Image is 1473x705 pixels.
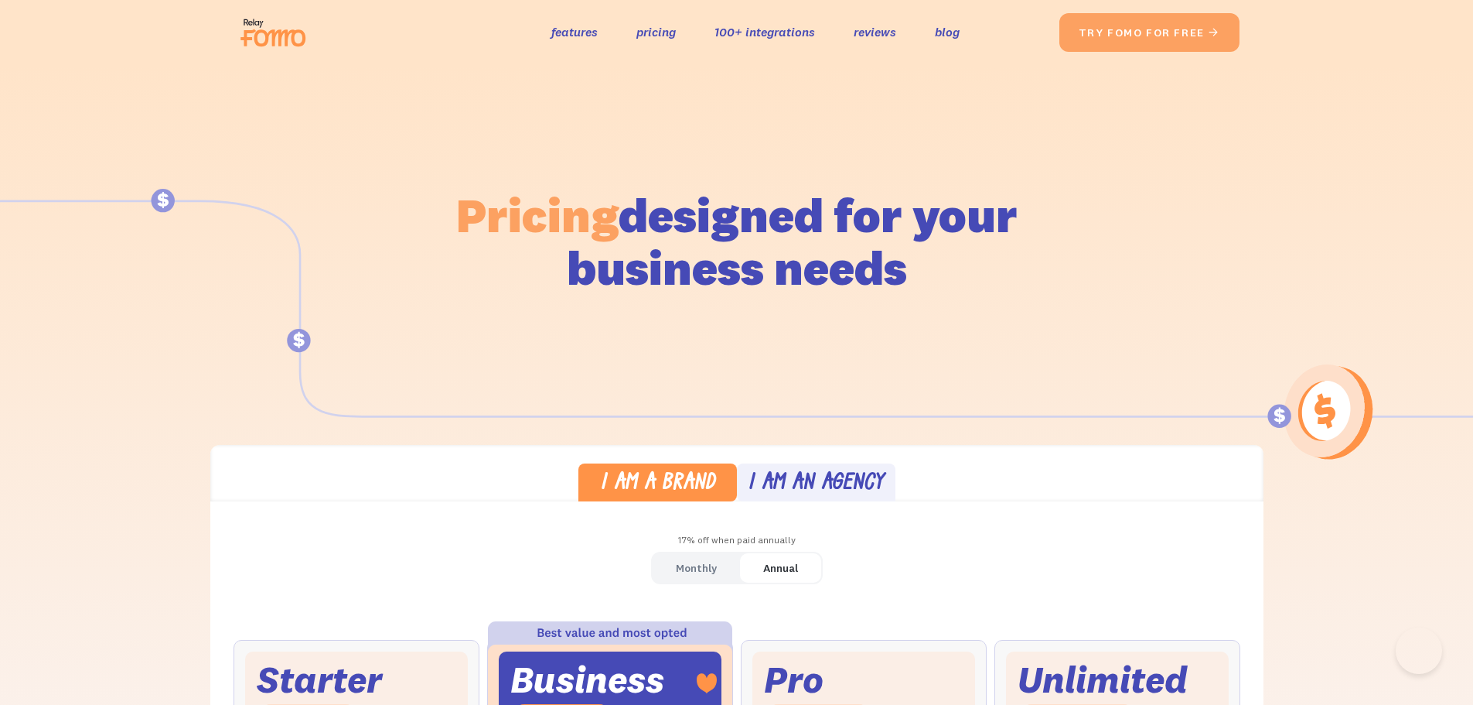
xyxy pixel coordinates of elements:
div: I am a brand [600,473,715,495]
div: I am an agency [748,473,884,495]
div: Annual [763,557,798,580]
a: try fomo for free [1059,13,1239,52]
div: Monthly [676,557,717,580]
a: pricing [636,21,676,43]
iframe: Toggle Customer Support [1396,628,1442,674]
div: Business [510,663,664,696]
a: reviews [854,21,896,43]
a: features [551,21,598,43]
div: Pro [764,663,823,696]
div: Unlimited [1018,663,1188,696]
div: 17% off when paid annually [210,529,1263,552]
div: Starter [257,663,382,696]
a: blog [935,21,960,43]
span:  [1208,26,1220,39]
h1: designed for your business needs [455,189,1018,294]
span: Pricing [456,185,619,245]
a: 100+ integrations [714,21,815,43]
